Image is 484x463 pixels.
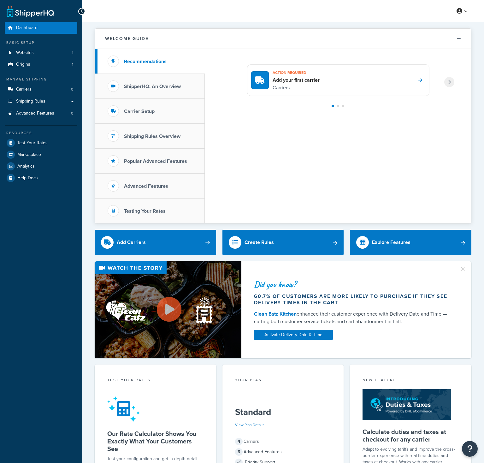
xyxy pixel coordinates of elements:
[5,161,77,172] a: Analytics
[5,84,77,95] a: Carriers0
[124,109,155,114] h3: Carrier Setup
[254,310,297,318] a: Clean Eatz Kitchen
[254,293,452,306] div: 60.7% of customers are more likely to purchase if they see delivery times in the cart
[254,310,452,325] div: enhanced their customer experience with Delivery Date and Time — cutting both customer service ti...
[71,87,73,92] span: 0
[124,183,168,189] h3: Advanced Features
[16,87,32,92] span: Carriers
[5,108,77,119] a: Advanced Features0
[5,22,77,34] a: Dashboard
[235,377,331,384] div: Your Plan
[5,149,77,160] a: Marketplace
[95,29,471,49] button: Welcome Guide
[235,407,331,417] h5: Standard
[372,238,410,247] div: Explore Features
[16,62,30,67] span: Origins
[254,330,333,340] a: Activate Delivery Date & Time
[5,130,77,136] div: Resources
[72,50,73,56] span: 1
[5,84,77,95] li: Carriers
[222,230,344,255] a: Create Rules
[17,140,48,146] span: Test Your Rates
[17,175,38,181] span: Help Docs
[95,230,216,255] a: Add Carriers
[124,158,187,164] h3: Popular Advanced Features
[5,172,77,184] a: Help Docs
[273,68,320,77] h3: Action required
[17,152,41,157] span: Marketplace
[363,377,459,384] div: New Feature
[16,99,45,104] span: Shipping Rules
[72,62,73,67] span: 1
[124,59,167,64] h3: Recommendations
[235,438,243,445] span: 4
[235,448,331,456] div: Advanced Features
[5,137,77,149] a: Test Your Rates
[105,36,149,41] h2: Welcome Guide
[5,40,77,45] div: Basic Setup
[350,230,471,255] a: Explore Features
[245,238,274,247] div: Create Rules
[5,47,77,59] a: Websites1
[235,422,264,428] a: View Plan Details
[235,437,331,446] div: Carriers
[273,77,320,84] h4: Add your first carrier
[117,238,146,247] div: Add Carriers
[5,59,77,70] a: Origins1
[5,59,77,70] li: Origins
[107,430,204,453] h5: Our Rate Calculator Shows You Exactly What Your Customers See
[462,441,478,457] button: Open Resource Center
[363,428,459,443] h5: Calculate duties and taxes at checkout for any carrier
[17,164,35,169] span: Analytics
[254,280,452,289] div: Did you know?
[107,377,204,384] div: Test your rates
[273,84,320,92] p: Carriers
[95,261,241,358] img: Video thumbnail
[5,108,77,119] li: Advanced Features
[16,50,34,56] span: Websites
[16,111,54,116] span: Advanced Features
[235,448,243,456] span: 3
[124,84,181,89] h3: ShipperHQ: An Overview
[124,134,180,139] h3: Shipping Rules Overview
[71,111,73,116] span: 0
[124,208,166,214] h3: Testing Your Rates
[16,25,38,31] span: Dashboard
[5,47,77,59] li: Websites
[5,77,77,82] div: Manage Shipping
[5,96,77,107] a: Shipping Rules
